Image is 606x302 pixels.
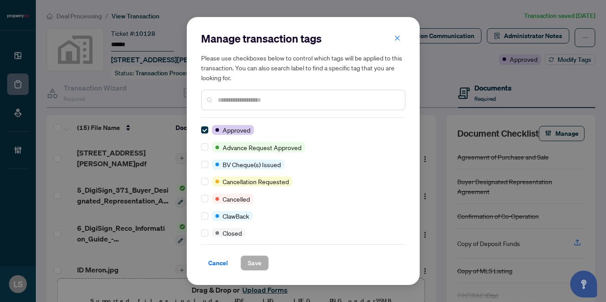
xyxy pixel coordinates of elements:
[570,271,597,298] button: Open asap
[223,160,281,169] span: BV Cheque(s) Issued
[223,228,242,238] span: Closed
[201,255,235,271] button: Cancel
[223,194,250,204] span: Cancelled
[223,142,301,152] span: Advance Request Approved
[394,35,400,41] span: close
[241,255,269,271] button: Save
[201,53,405,82] h5: Please use checkboxes below to control which tags will be applied to this transaction. You can al...
[208,256,228,270] span: Cancel
[223,125,250,135] span: Approved
[223,177,289,186] span: Cancellation Requested
[201,31,405,46] h2: Manage transaction tags
[223,211,249,221] span: ClawBack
